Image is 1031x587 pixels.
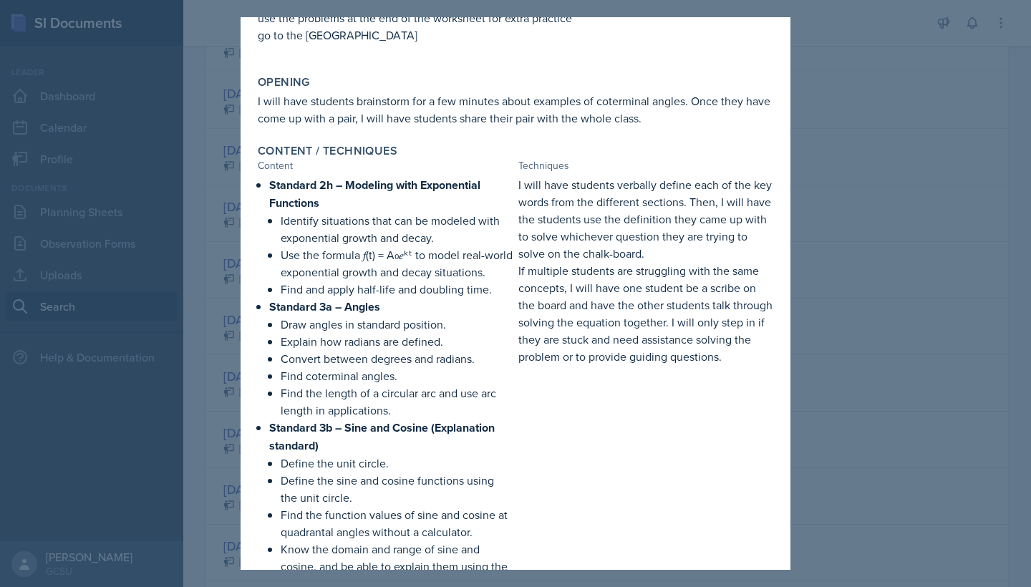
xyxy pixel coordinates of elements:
div: Techniques [518,158,773,173]
p: Define the unit circle. [281,455,513,472]
p: Find the length of a circular arc and use arc length in applications. [281,384,513,419]
label: Opening [258,75,310,89]
p: Use the formula 𝑓(t) = A₀𝑒ᵏᵗ to model real-world exponential growth and decay situations. [281,246,513,281]
p: Explain how radians are defined. [281,333,513,350]
p: If multiple students are struggling with the same concepts, I will have one student be a scribe o... [518,262,773,365]
p: Draw angles in standard position. [281,316,513,333]
p: I will have students brainstorm for a few minutes about examples of coterminal angles. Once they ... [258,92,773,127]
p: go to the [GEOGRAPHIC_DATA] [258,26,773,44]
strong: Standard 3a – Angles [269,299,380,315]
strong: Standard 3b – Sine and Cosine (Explanation standard) [269,419,495,454]
p: Identify situations that can be modeled with exponential growth and decay. [281,212,513,246]
strong: Standard 2h – Modeling with Exponential Functions [269,177,480,211]
p: Convert between degrees and radians. [281,350,513,367]
div: Content [258,158,513,173]
p: Define the sine and cosine functions using the unit circle. [281,472,513,506]
p: Find coterminal angles. [281,367,513,384]
p: use the problems at the end of the worksheet for extra practice [258,9,773,26]
p: Find and apply half-life and doubling time. [281,281,513,298]
label: Content / Techniques [258,144,397,158]
p: I will have students verbally define each of the key words from the different sections. Then, I w... [518,176,773,262]
p: Find the function values of sine and cosine at quadrantal angles without a calculator. [281,506,513,540]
